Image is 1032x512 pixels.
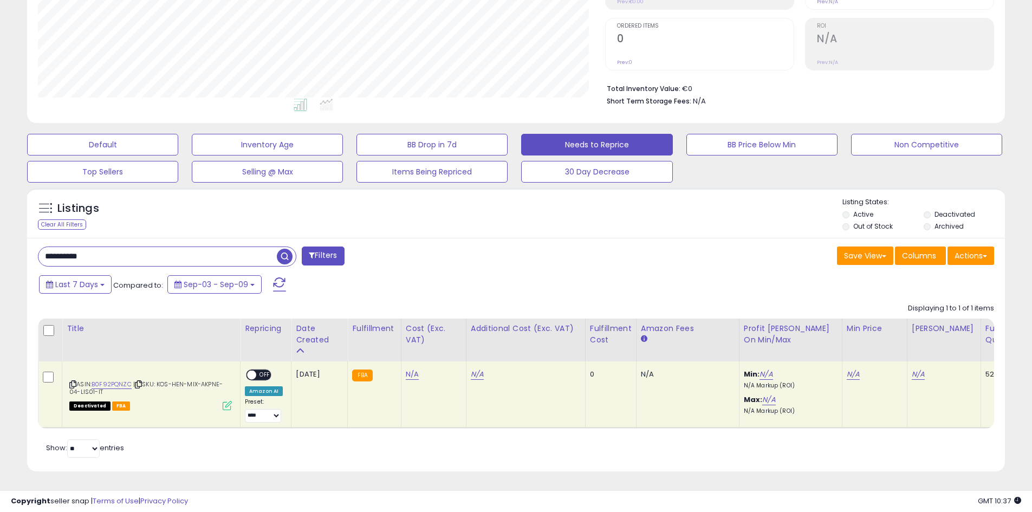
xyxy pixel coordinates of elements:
[245,323,287,334] div: Repricing
[93,496,139,506] a: Terms of Use
[686,134,838,155] button: BB Price Below Min
[641,323,735,334] div: Amazon Fees
[607,81,986,94] li: €0
[947,247,994,265] button: Actions
[617,23,794,29] span: Ordered Items
[471,369,484,380] a: N/A
[590,370,628,379] div: 0
[693,96,706,106] span: N/A
[167,275,262,294] button: Sep-03 - Sep-09
[352,370,372,381] small: FBA
[641,334,647,344] small: Amazon Fees.
[57,201,99,216] h5: Listings
[356,134,508,155] button: BB Drop in 7d
[617,33,794,47] h2: 0
[607,84,680,93] b: Total Inventory Value:
[521,134,672,155] button: Needs to Reprice
[55,279,98,290] span: Last 7 Days
[912,369,925,380] a: N/A
[641,370,731,379] div: N/A
[356,161,508,183] button: Items Being Repriced
[27,161,178,183] button: Top Sellers
[39,275,112,294] button: Last 7 Days
[744,369,760,379] b: Min:
[847,323,903,334] div: Min Price
[406,323,462,346] div: Cost (Exc. VAT)
[817,23,994,29] span: ROI
[184,279,248,290] span: Sep-03 - Sep-09
[985,370,1019,379] div: 52
[744,394,763,405] b: Max:
[406,369,419,380] a: N/A
[69,380,223,396] span: | SKU: KOS-HEN-MIX-AKPNE-04-LIS01-IT
[296,323,343,346] div: Date Created
[744,407,834,415] p: N/A Markup (ROI)
[296,370,339,379] div: [DATE]
[67,323,236,334] div: Title
[27,134,178,155] button: Default
[69,401,111,411] span: All listings that are unavailable for purchase on Amazon for any reason other than out-of-stock
[853,210,873,219] label: Active
[744,382,834,390] p: N/A Markup (ROI)
[352,323,396,334] div: Fulfillment
[11,496,188,507] div: seller snap | |
[895,247,946,265] button: Columns
[762,394,775,405] a: N/A
[521,161,672,183] button: 30 Day Decrease
[302,247,344,265] button: Filters
[92,380,132,389] a: B0F92PQNZC
[760,369,773,380] a: N/A
[590,323,632,346] div: Fulfillment Cost
[245,398,283,423] div: Preset:
[739,319,842,361] th: The percentage added to the cost of goods (COGS) that forms the calculator for Min & Max prices.
[744,323,838,346] div: Profit [PERSON_NAME] on Min/Max
[985,323,1023,346] div: Fulfillable Quantity
[912,323,976,334] div: [PERSON_NAME]
[837,247,893,265] button: Save View
[192,134,343,155] button: Inventory Age
[847,369,860,380] a: N/A
[256,371,274,380] span: OFF
[817,33,994,47] h2: N/A
[978,496,1021,506] span: 2025-09-17 10:37 GMT
[902,250,936,261] span: Columns
[853,222,893,231] label: Out of Stock
[607,96,691,106] b: Short Term Storage Fees:
[471,323,581,334] div: Additional Cost (Exc. VAT)
[934,222,964,231] label: Archived
[617,59,632,66] small: Prev: 0
[69,370,232,409] div: ASIN:
[113,280,163,290] span: Compared to:
[11,496,50,506] strong: Copyright
[908,303,994,314] div: Displaying 1 to 1 of 1 items
[46,443,124,453] span: Show: entries
[817,59,838,66] small: Prev: N/A
[842,197,1005,208] p: Listing States:
[112,401,131,411] span: FBA
[192,161,343,183] button: Selling @ Max
[140,496,188,506] a: Privacy Policy
[38,219,86,230] div: Clear All Filters
[245,386,283,396] div: Amazon AI
[851,134,1002,155] button: Non Competitive
[934,210,975,219] label: Deactivated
